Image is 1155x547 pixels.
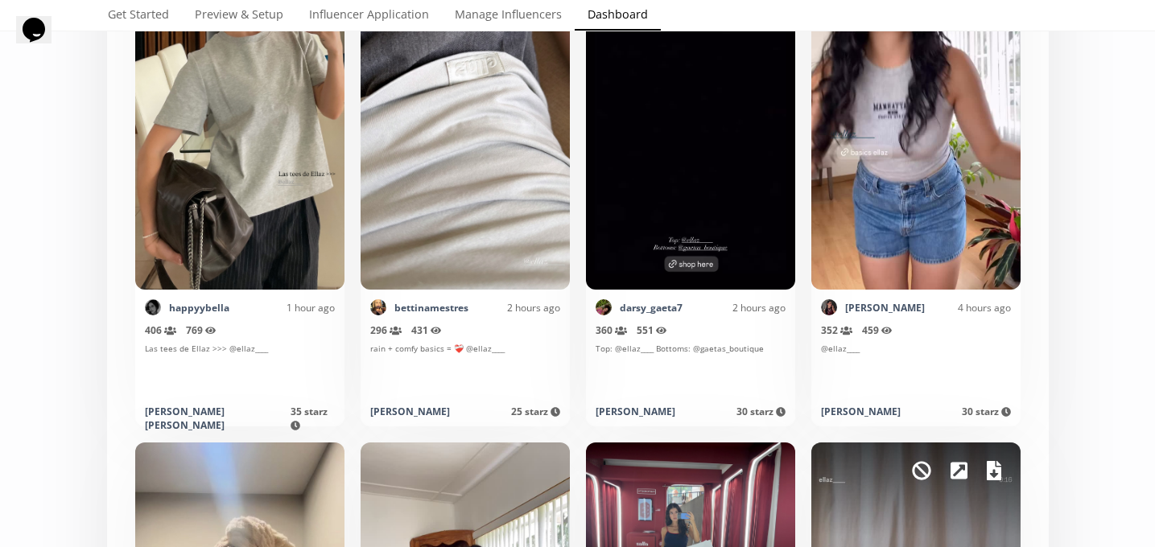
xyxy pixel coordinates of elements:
span: 360 [596,323,627,337]
a: bettinamestres [394,301,468,315]
img: 481131329_637333799235420_8315752447081273563_n.jpg [821,299,837,315]
span: 35 starz [291,405,328,432]
span: 30 starz [736,405,786,418]
div: [PERSON_NAME] [596,405,675,418]
span: 296 [370,323,402,337]
div: @ellaz____ [821,343,1011,395]
a: [PERSON_NAME] [845,301,925,315]
div: [PERSON_NAME] [370,405,450,418]
div: 1 hour ago [229,301,335,315]
div: 2 hours ago [468,301,560,315]
span: 459 [862,323,893,337]
span: 25 starz [511,405,560,418]
span: 551 [637,323,667,337]
div: 2 hours ago [683,301,786,315]
a: darsy_gaeta7 [620,301,683,315]
div: [PERSON_NAME] [821,405,901,418]
span: 30 starz [962,405,1011,418]
img: 553987852_18531296764051073_4878764671818989440_n.jpg [145,299,161,315]
iframe: chat widget [16,16,68,64]
div: Las tees de Ellaz >>> @ellaz____ [145,343,335,395]
div: rain + comfy basics = ❤️‍🩹 @ellaz____ [370,343,560,395]
div: [PERSON_NAME] [PERSON_NAME] [145,405,291,432]
span: 431 [411,323,442,337]
a: happyybella [169,301,229,315]
img: 476318750_4080370668872148_6387805719143178964_n.jpg [596,299,612,315]
span: 406 [145,323,176,337]
span: 352 [821,323,852,337]
div: 4 hours ago [925,301,1011,315]
img: 277910250_496315051974411_1763197771941810692_n.jpg [370,299,386,315]
div: Top: @ellaz____ Bottoms: @gaetas_boutique [596,343,786,395]
span: 769 [186,323,217,337]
